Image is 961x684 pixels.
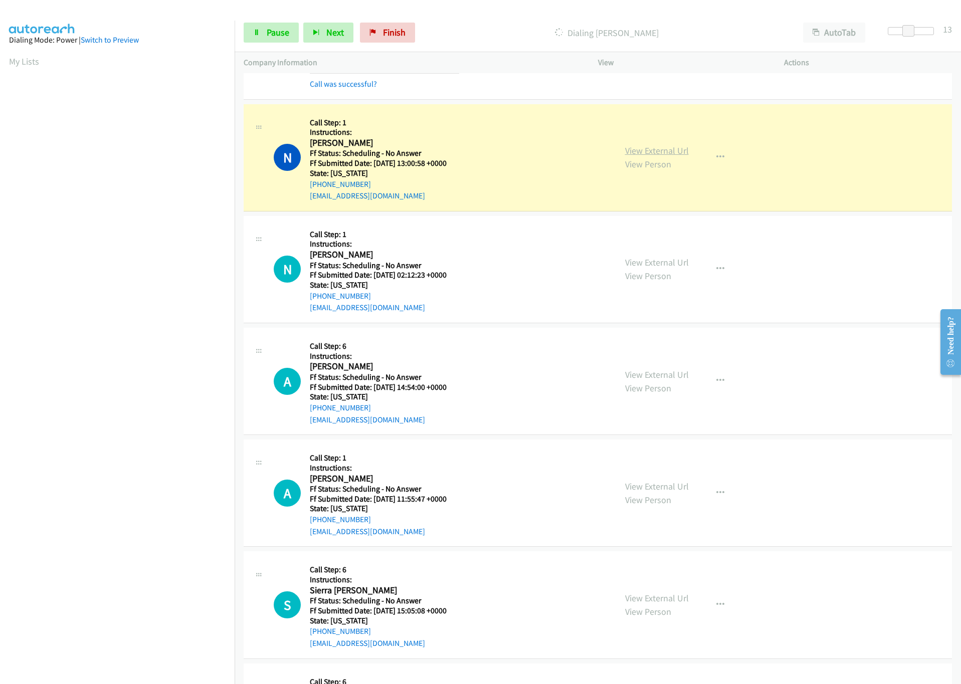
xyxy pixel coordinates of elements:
[267,27,289,38] span: Pause
[383,27,406,38] span: Finish
[310,494,459,504] h5: Ff Submitted Date: [DATE] 11:55:47 +0000
[310,403,371,412] a: [PHONE_NUMBER]
[9,56,39,67] a: My Lists
[625,270,671,282] a: View Person
[274,480,301,507] div: The call is yet to be attempted
[310,291,371,301] a: [PHONE_NUMBER]
[625,494,671,506] a: View Person
[274,256,301,283] div: The call is yet to be attempted
[310,415,425,424] a: [EMAIL_ADDRESS][DOMAIN_NAME]
[310,585,459,596] h2: Sierra [PERSON_NAME]
[625,369,689,380] a: View External Url
[310,230,459,240] h5: Call Step: 1
[310,261,459,271] h5: Ff Status: Scheduling - No Answer
[310,463,459,473] h5: Instructions:
[310,249,459,261] h2: [PERSON_NAME]
[310,158,459,168] h5: Ff Submitted Date: [DATE] 13:00:58 +0000
[274,368,301,395] div: The call is yet to be attempted
[360,23,415,43] a: Finish
[310,270,459,280] h5: Ff Submitted Date: [DATE] 02:12:23 +0000
[310,504,459,514] h5: State: [US_STATE]
[310,137,459,149] h2: [PERSON_NAME]
[310,79,377,89] a: Call was successful?
[625,606,671,617] a: View Person
[625,592,689,604] a: View External Url
[310,382,459,392] h5: Ff Submitted Date: [DATE] 14:54:00 +0000
[598,57,766,69] p: View
[310,351,459,361] h5: Instructions:
[310,372,459,382] h5: Ff Status: Scheduling - No Answer
[310,168,459,178] h5: State: [US_STATE]
[784,57,952,69] p: Actions
[310,484,459,494] h5: Ff Status: Scheduling - No Answer
[310,515,371,524] a: [PHONE_NUMBER]
[310,616,459,626] h5: State: [US_STATE]
[244,23,299,43] a: Pause
[310,118,459,128] h5: Call Step: 1
[310,626,371,636] a: [PHONE_NUMBER]
[310,392,459,402] h5: State: [US_STATE]
[310,606,459,616] h5: Ff Submitted Date: [DATE] 15:05:08 +0000
[310,638,425,648] a: [EMAIL_ADDRESS][DOMAIN_NAME]
[274,144,301,171] h1: N
[274,591,301,618] div: The call is yet to be attempted
[310,596,459,606] h5: Ff Status: Scheduling - No Answer
[625,481,689,492] a: View External Url
[274,480,301,507] h1: A
[81,35,139,45] a: Switch to Preview
[625,158,671,170] a: View Person
[310,361,459,372] h2: [PERSON_NAME]
[310,148,459,158] h5: Ff Status: Scheduling - No Answer
[244,57,580,69] p: Company Information
[310,527,425,536] a: [EMAIL_ADDRESS][DOMAIN_NAME]
[803,23,865,43] button: AutoTab
[625,257,689,268] a: View External Url
[943,23,952,36] div: 13
[310,575,459,585] h5: Instructions:
[310,341,459,351] h5: Call Step: 6
[429,26,785,40] p: Dialing [PERSON_NAME]
[274,368,301,395] h1: A
[9,77,235,553] iframe: Dialpad
[310,239,459,249] h5: Instructions:
[303,23,353,43] button: Next
[310,280,459,290] h5: State: [US_STATE]
[310,453,459,463] h5: Call Step: 1
[310,303,425,312] a: [EMAIL_ADDRESS][DOMAIN_NAME]
[9,34,226,46] div: Dialing Mode: Power |
[310,473,459,485] h2: [PERSON_NAME]
[310,179,371,189] a: [PHONE_NUMBER]
[310,127,459,137] h5: Instructions:
[326,27,344,38] span: Next
[310,565,459,575] h5: Call Step: 6
[625,382,671,394] a: View Person
[310,191,425,200] a: [EMAIL_ADDRESS][DOMAIN_NAME]
[932,302,961,382] iframe: Resource Center
[274,591,301,618] h1: S
[625,145,689,156] a: View External Url
[274,256,301,283] h1: N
